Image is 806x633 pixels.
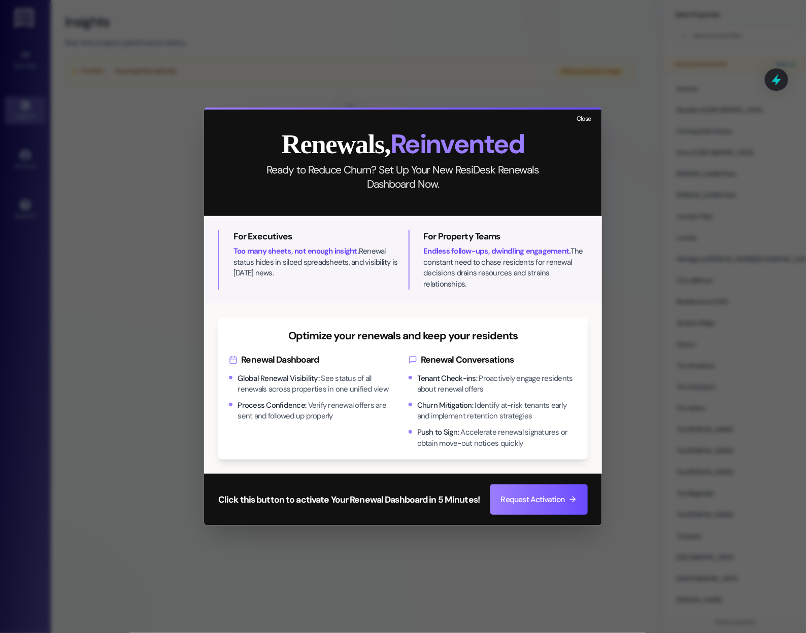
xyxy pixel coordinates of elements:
h3: For Property Teams [424,230,588,243]
p: Renewal status hides in siloed spreadsheets, and visibility is [DATE] news. [233,246,398,278]
h4: Renewal Dashboard [229,354,398,366]
h3: Optimize your renewals and keep your residents [229,329,577,343]
h3: Click this button to activate Your Renewal Dashboard in 5 Minutes! [218,494,480,506]
button: Close modal [573,113,595,126]
span: Push to Sign : [417,427,459,437]
p: Ready to Reduce Churn? Set Up Your New ResiDesk Renewals Dashboard Now. [254,163,552,191]
button: Request Activation [490,484,588,515]
span: Global Renewal Visibility : [238,373,320,383]
h4: Renewal Conversations [409,354,578,366]
span: Endless follow-ups, dwindling engagement. [424,246,571,256]
p: The constant need to chase residents for renewal decisions drains resources and strains relations... [424,246,588,290]
span: Too many sheets, not enough insight. [233,246,359,256]
span: Reinvented [390,127,524,161]
span: Churn Mitigation : [417,400,473,410]
span: See status of all renewals across properties in one unified view [238,373,389,394]
span: Identify at-risk tenants early and implement retention strategies [417,400,566,421]
h3: For Executives [233,230,398,243]
span: Proactively engage residents about renewal offers [417,373,573,394]
span: Process Confidence : [238,400,307,410]
span: Verify renewal offers are sent and followed up properly [238,400,387,421]
span: Accelerate renewal signatures or obtain move-out notices quickly [417,427,568,448]
h2: Renewals, [218,131,588,158]
span: Tenant Check-ins : [417,373,477,383]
